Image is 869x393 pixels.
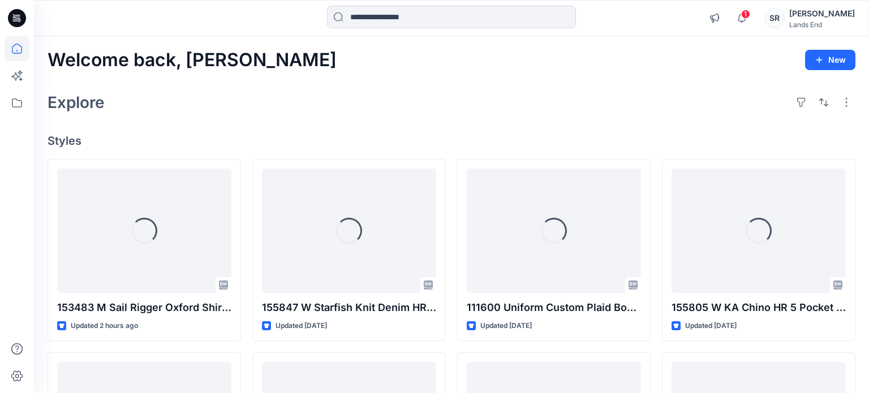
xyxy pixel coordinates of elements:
div: SR [764,8,785,28]
button: New [805,50,855,70]
span: 1 [741,10,750,19]
div: [PERSON_NAME] [789,7,855,20]
h2: Explore [48,93,105,111]
div: Lands End [789,20,855,29]
p: 111600 Uniform Custom Plaid Box Pleat Skirt Top Of Knee [467,300,641,316]
p: 155805 W KA Chino HR 5 Pocket Wide Leg Crop Pants [672,300,846,316]
p: Updated 2 hours ago [71,320,138,332]
p: Updated [DATE] [276,320,327,332]
p: Updated [DATE] [685,320,737,332]
p: 153483 M Sail Rigger Oxford Shirt - New Fit [57,300,231,316]
h2: Welcome back, [PERSON_NAME] [48,50,337,71]
p: 155847 W Starfish Knit Denim HR 12 Bermuda Short [262,300,436,316]
p: Updated [DATE] [480,320,532,332]
h4: Styles [48,134,855,148]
